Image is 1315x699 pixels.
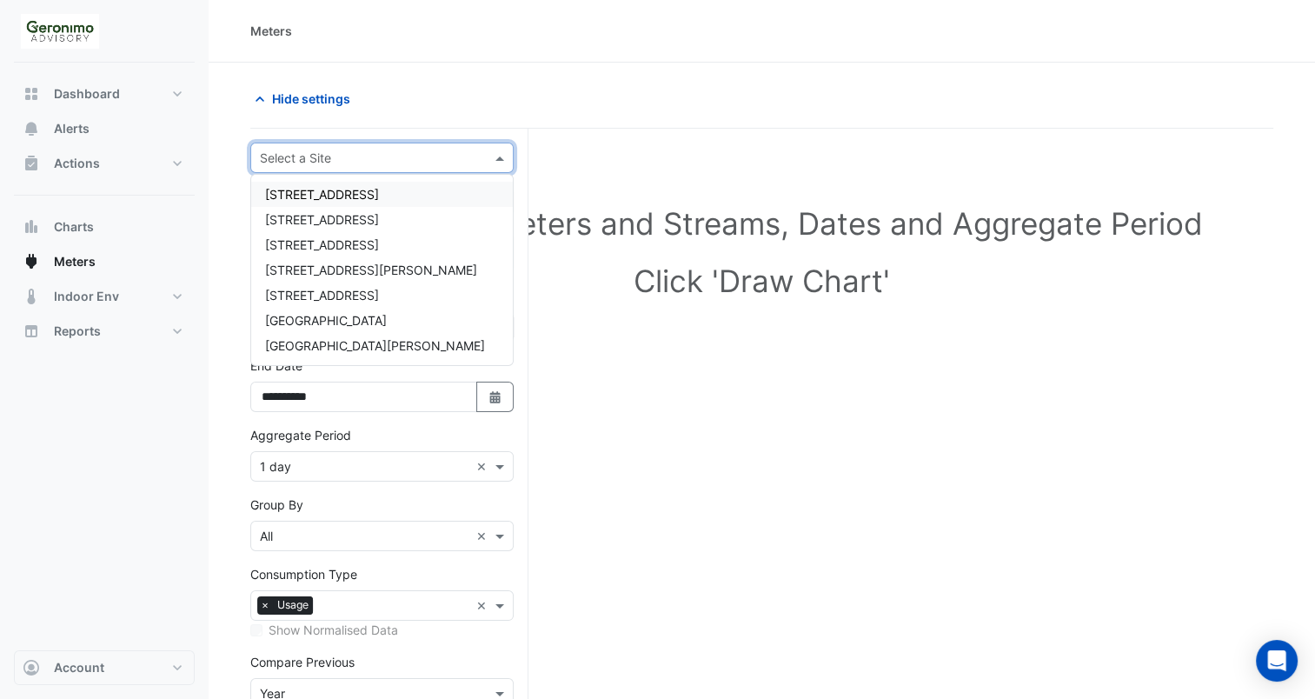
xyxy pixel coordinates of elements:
[14,111,195,146] button: Alerts
[14,210,195,244] button: Charts
[54,218,94,236] span: Charts
[278,263,1245,299] h1: Click 'Draw Chart'
[23,253,40,270] app-icon: Meters
[265,263,477,277] span: [STREET_ADDRESS][PERSON_NAME]
[476,457,491,476] span: Clear
[265,313,387,328] span: [GEOGRAPHIC_DATA]
[250,653,355,671] label: Compare Previous
[488,389,503,404] fa-icon: Select Date
[250,426,351,444] label: Aggregate Period
[54,155,100,172] span: Actions
[265,237,379,252] span: [STREET_ADDRESS]
[23,155,40,172] app-icon: Actions
[14,146,195,181] button: Actions
[23,288,40,305] app-icon: Indoor Env
[269,621,398,639] label: Show Normalised Data
[250,621,514,639] div: Select meters or streams to enable normalisation
[54,120,90,137] span: Alerts
[273,596,313,614] span: Usage
[14,77,195,111] button: Dashboard
[265,288,379,303] span: [STREET_ADDRESS]
[265,212,379,227] span: [STREET_ADDRESS]
[272,90,350,108] span: Hide settings
[54,288,119,305] span: Indoor Env
[23,85,40,103] app-icon: Dashboard
[250,83,362,114] button: Hide settings
[250,356,302,375] label: End Date
[476,527,491,545] span: Clear
[54,659,104,676] span: Account
[23,120,40,137] app-icon: Alerts
[23,218,40,236] app-icon: Charts
[250,496,303,514] label: Group By
[250,174,514,366] ng-dropdown-panel: Options list
[54,323,101,340] span: Reports
[14,279,195,314] button: Indoor Env
[54,85,120,103] span: Dashboard
[265,338,485,353] span: [GEOGRAPHIC_DATA][PERSON_NAME]
[257,596,273,614] span: ×
[278,205,1245,242] h1: Select Site, Meters and Streams, Dates and Aggregate Period
[14,314,195,349] button: Reports
[250,565,357,583] label: Consumption Type
[14,244,195,279] button: Meters
[54,253,96,270] span: Meters
[14,650,195,685] button: Account
[23,323,40,340] app-icon: Reports
[265,187,379,202] span: [STREET_ADDRESS]
[476,596,491,615] span: Clear
[1256,640,1298,682] div: Open Intercom Messenger
[21,14,99,49] img: Company Logo
[250,22,292,40] div: Meters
